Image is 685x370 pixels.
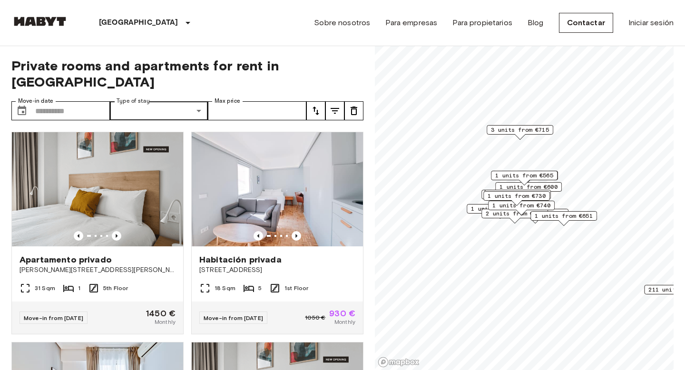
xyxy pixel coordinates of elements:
a: Contactar [559,13,613,33]
span: 930 € [329,309,355,318]
button: Previous image [112,231,121,241]
button: tune [344,101,363,120]
a: Marketing picture of unit ES-15-032-001-05HPrevious imagePrevious imageHabitación privada[STREET_... [191,132,363,334]
div: Map marker [491,171,558,185]
label: Type of stay [117,97,150,105]
div: Map marker [467,204,533,219]
a: Para propietarios [452,17,512,29]
span: Habitación privada [199,254,282,265]
div: Map marker [484,190,551,204]
img: Marketing picture of unit ES-15-032-001-05H [192,132,363,246]
div: Map marker [530,211,597,226]
span: 1 units from €730 [488,192,546,200]
label: Move-in date [18,97,53,105]
span: 1450 € [146,309,176,318]
a: Marketing picture of unit ES-15-102-511-001Previous imagePrevious imageApartamento privado[PERSON... [11,132,184,334]
span: 5th Floor [103,284,128,292]
img: Habyt [11,17,68,26]
button: Previous image [292,231,301,241]
div: Map marker [488,201,555,215]
span: 1 units from €515 [489,190,547,199]
span: 1050 € [305,313,325,322]
span: 5 [258,284,262,292]
span: Private rooms and apartments for rent in [GEOGRAPHIC_DATA] [11,58,363,90]
a: Iniciar sesión [628,17,674,29]
span: 1 units from €600 [499,183,558,191]
div: Map marker [481,190,548,204]
a: Mapbox logo [378,357,420,368]
span: Apartamento privado [20,254,112,265]
span: 1 [78,284,80,292]
span: Move-in from [DATE] [24,314,83,321]
button: Previous image [74,231,83,241]
span: 1 units from €565 [495,171,553,180]
a: Para empresas [385,17,437,29]
p: [GEOGRAPHIC_DATA] [99,17,178,29]
span: 1 units from €740 [492,201,550,210]
span: 2 units from €500 [486,209,544,218]
span: 1 units from €651 [535,212,593,220]
a: Sobre nosotros [314,17,370,29]
button: tune [306,101,325,120]
span: Move-in from [DATE] [204,314,263,321]
div: Map marker [481,209,548,224]
span: 3 units from €715 [491,126,549,134]
label: Max price [215,97,240,105]
span: Monthly [334,318,355,326]
span: [STREET_ADDRESS] [199,265,355,275]
span: [PERSON_NAME][STREET_ADDRESS][PERSON_NAME][PERSON_NAME] [20,265,176,275]
button: Previous image [254,231,263,241]
a: Blog [528,17,544,29]
span: 1st Floor [284,284,308,292]
button: tune [325,101,344,120]
span: 1 units from €750 [471,204,529,213]
div: Map marker [487,125,553,140]
span: 31 Sqm [35,284,55,292]
div: Map marker [483,191,550,206]
img: Marketing picture of unit ES-15-102-511-001 [12,132,183,246]
span: 18 Sqm [215,284,235,292]
button: Choose date [12,101,31,120]
span: Monthly [155,318,176,326]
